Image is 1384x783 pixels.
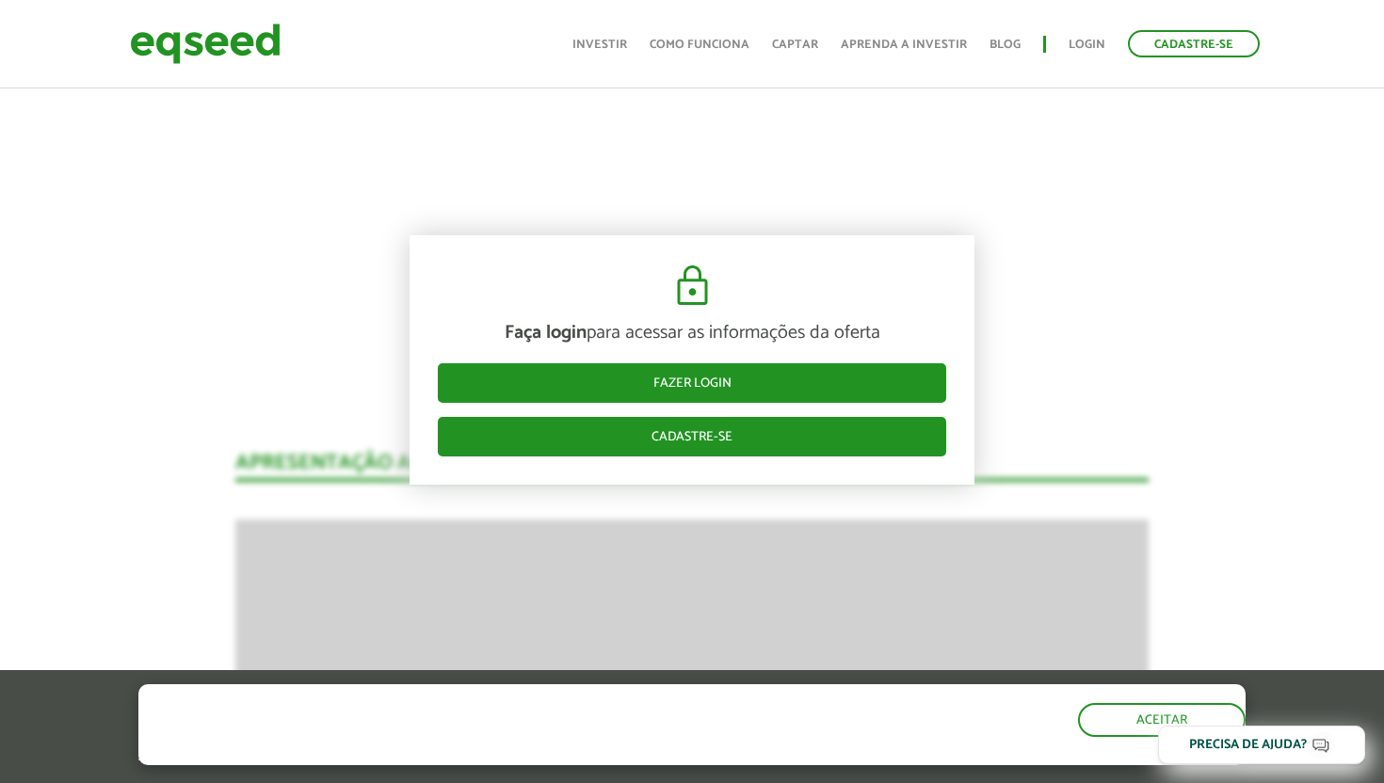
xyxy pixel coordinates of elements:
a: Cadastre-se [1128,30,1260,57]
a: Aprenda a investir [841,39,967,51]
button: Aceitar [1078,703,1246,737]
a: Cadastre-se [438,417,946,456]
a: Fazer login [438,363,946,403]
strong: Faça login [505,317,587,348]
img: cadeado.svg [669,264,716,309]
a: Login [1069,39,1105,51]
a: Captar [772,39,818,51]
img: EqSeed [130,19,281,69]
a: Investir [572,39,627,51]
a: política de privacidade e de cookies [387,749,604,765]
p: para acessar as informações da oferta [438,322,946,344]
a: Como funciona [650,39,749,51]
h5: O site da EqSeed utiliza cookies para melhorar sua navegação. [138,684,803,743]
a: Blog [990,39,1021,51]
p: Ao clicar em "aceitar", você aceita nossa . [138,747,803,765]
